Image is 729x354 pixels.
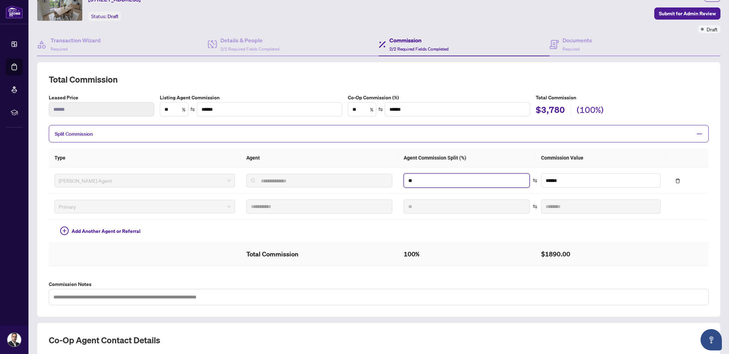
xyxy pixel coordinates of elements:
th: Commission Value [535,148,666,168]
h2: $1890.00 [541,249,661,260]
img: logo [6,5,23,19]
h2: $3,780 [536,104,565,118]
span: Submit for Admin Review [659,8,716,19]
span: Draft [707,25,718,33]
h5: Total Commission [536,94,709,101]
span: Required [51,46,68,52]
label: Listing Agent Commission [160,94,342,101]
button: Open asap [701,329,722,350]
span: Split Commission [55,131,93,137]
th: Agent Commission Split (%) [398,148,535,168]
div: Split Commission [49,125,709,142]
span: swap [378,107,383,112]
h2: Total Commission [49,74,709,85]
h2: Co-op Agent Contact Details [49,334,709,346]
h4: Commission [389,36,449,45]
span: 2/2 Required Fields Completed [220,46,279,52]
label: Leased Price [49,94,154,101]
h4: Documents [562,36,592,45]
img: Profile Icon [7,333,21,347]
h4: Transaction Wizard [51,36,101,45]
label: Co-Op Commission (%) [348,94,530,101]
button: Add Another Agent or Referral [54,225,146,237]
button: Submit for Admin Review [654,7,720,20]
span: swap [533,204,537,209]
span: minus [696,131,703,137]
h4: Details & People [220,36,279,45]
span: Add Another Agent or Referral [72,227,141,235]
th: Type [49,148,241,168]
span: Required [562,46,579,52]
h2: Total Commission [246,249,392,260]
span: Primary [59,201,231,212]
img: search_icon [251,178,255,183]
th: Agent [241,148,398,168]
span: swap [533,178,537,183]
div: Status: [88,11,121,21]
span: RAHR Agent [59,175,231,186]
label: Commission Notes [49,280,709,288]
h2: (100%) [577,104,604,118]
span: swap [190,107,195,112]
span: plus-circle [60,227,69,235]
h2: 100% [404,249,530,260]
span: Draft [107,13,119,20]
span: 2/2 Required Fields Completed [389,46,449,52]
span: delete [675,178,680,183]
